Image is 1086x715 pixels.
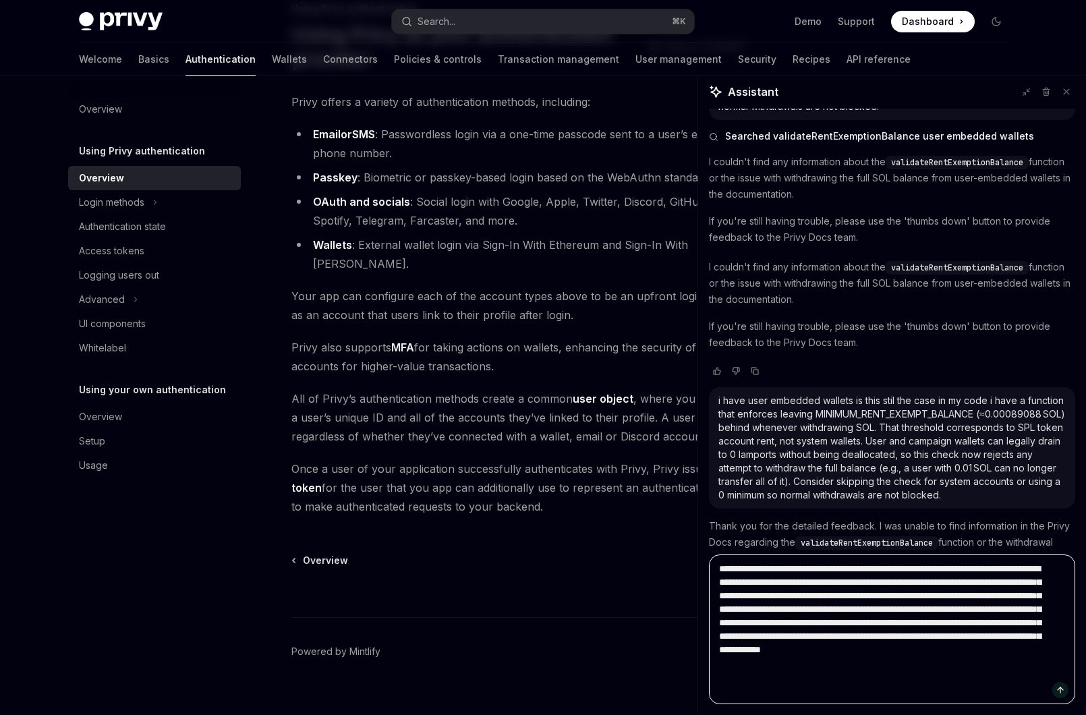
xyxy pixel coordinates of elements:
span: Your app can configure each of the account types above to be an upfront login method, or as an ac... [291,287,778,324]
a: Email [313,127,341,142]
a: Logging users out [68,263,241,287]
div: Overview [79,409,122,425]
div: Advanced [79,291,125,308]
li: : Social login with Google, Apple, Twitter, Discord, GitHub, LinkedIn, Spotify, Telegram, Farcast... [291,192,778,230]
img: dark logo [79,12,163,31]
span: ⌘ K [672,16,686,27]
span: Searched validateRentExemptionBalance user embedded wallets [725,130,1034,143]
a: Whitelabel [68,336,241,360]
span: Assistant [728,84,778,100]
div: Setup [79,433,105,449]
p: Thank you for the detailed feedback. I was unable to find information in the Privy Docs regarding... [709,518,1075,567]
button: Copy chat response [747,364,763,378]
a: Welcome [79,43,122,76]
button: Toggle Advanced section [68,287,241,312]
div: Overview [79,101,122,117]
button: Searched validateRentExemptionBalance user embedded wallets [709,130,1075,143]
span: All of Privy’s authentication methods create a common , where you can easily find a user’s unique... [291,389,778,446]
button: Vote that response was good [709,364,725,378]
a: Wallets [272,43,307,76]
a: Demo [795,15,822,28]
span: validateRentExemptionBalance [891,262,1023,273]
a: Connectors [323,43,378,76]
li: : Biometric or passkey-based login based on the WebAuthn standard. [291,168,778,187]
a: Policies & controls [394,43,482,76]
div: Access tokens [79,243,144,259]
span: validateRentExemptionBalance [801,538,933,548]
a: Transaction management [498,43,619,76]
div: Whitelabel [79,340,126,356]
a: MFA [391,341,414,355]
div: Overview [79,170,124,186]
p: If you're still having trouble, please use the 'thumbs down' button to provide feedback to the Pr... [709,318,1075,351]
a: Dashboard [891,11,975,32]
a: user object [573,392,633,406]
button: Toggle dark mode [985,11,1007,32]
p: If you're still having trouble, please use the 'thumbs down' button to provide feedback to the Pr... [709,213,1075,246]
span: Privy also supports for taking actions on wallets, enhancing the security of your users’ accounts... [291,338,778,376]
a: Access tokens [68,239,241,263]
a: Overview [68,166,241,190]
a: Usage [68,453,241,478]
p: I couldn't find any information about the function or the issue with withdrawing the full SOL bal... [709,259,1075,308]
span: Dashboard [902,15,954,28]
button: Send message [1052,682,1068,698]
div: UI components [79,316,146,332]
div: Logging users out [79,267,159,283]
div: Authentication state [79,219,166,235]
a: Recipes [793,43,830,76]
a: Overview [293,554,348,567]
h5: Using Privy authentication [79,143,205,159]
p: I couldn't find any information about the function or the issue with withdrawing the full SOL bal... [709,154,1075,202]
a: Passkey [313,171,358,185]
button: Vote that response was not good [728,364,744,378]
li: : Passwordless login via a one-time passcode sent to a user’s email address or phone number. [291,125,778,163]
span: Overview [303,554,348,567]
a: User management [635,43,722,76]
a: UI components [68,312,241,336]
button: Open search [392,9,694,34]
div: Usage [79,457,108,474]
div: Login methods [79,194,144,210]
span: validateRentExemptionBalance [891,157,1023,168]
a: Overview [68,97,241,121]
a: Wallets [313,238,352,252]
button: Toggle Login methods section [68,190,241,214]
a: Support [838,15,875,28]
a: API reference [847,43,911,76]
strong: or [313,127,375,142]
a: OAuth and socials [313,195,410,209]
a: Setup [68,429,241,453]
span: Once a user of your application successfully authenticates with Privy, Privy issues an for the us... [291,459,778,516]
h5: Using your own authentication [79,382,226,398]
a: SMS [352,127,375,142]
span: Privy offers a variety of authentication methods, including: [291,92,778,111]
li: : External wallet login via Sign-In With Ethereum and Sign-In With [PERSON_NAME]. [291,235,778,273]
a: Authentication [185,43,256,76]
a: Powered by Mintlify [291,645,380,658]
a: Security [738,43,776,76]
textarea: Ask a question... [709,554,1075,704]
div: Search... [418,13,455,30]
div: i have user embedded wallets is this stil the case in my code i have a function that enforces lea... [718,394,1066,502]
a: Basics [138,43,169,76]
a: Authentication state [68,214,241,239]
a: Overview [68,405,241,429]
